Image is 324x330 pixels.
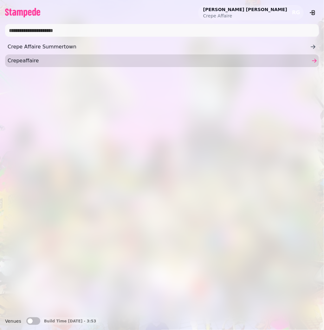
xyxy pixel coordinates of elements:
[5,40,319,53] a: Crepe Affaire Summertown
[203,6,287,13] h2: [PERSON_NAME] [PERSON_NAME]
[5,317,21,325] label: Venues
[306,6,319,19] button: logout
[292,10,300,15] span: RG
[44,319,96,324] p: Build Time [DATE] - 3:53
[5,8,40,17] img: logo
[8,43,310,51] span: Crepe Affaire Summertown
[8,57,310,65] span: Crepeaffaire
[203,13,287,19] p: Crepe Affaire
[5,54,319,67] a: Crepeaffaire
